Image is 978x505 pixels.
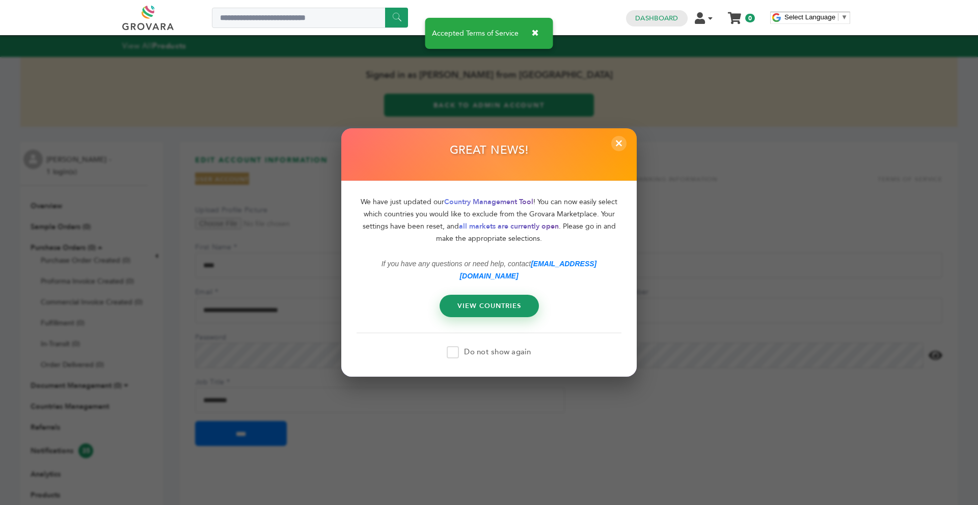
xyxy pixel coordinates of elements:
[447,346,531,358] label: Do not show again
[440,294,539,317] a: VIEW COUNTRIES
[745,14,755,22] span: 0
[432,30,519,37] span: Accepted Terms of Service
[212,8,408,28] input: Search a product or brand...
[444,197,533,206] span: Country Management Tool
[459,221,559,231] span: all markets are currently open
[635,14,678,23] a: Dashboard
[784,13,848,21] a: Select Language​
[729,9,741,20] a: My Cart
[450,144,529,163] h2: GREAT NEWS!
[841,13,848,21] span: ▼
[357,195,621,244] p: We have just updated our ! You can now easily select which countries you would like to exclude fr...
[611,136,627,151] span: ×
[524,23,547,44] button: ✖
[459,259,596,279] a: [EMAIL_ADDRESS][DOMAIN_NAME]
[357,257,621,282] p: If you have any questions or need help, contact
[784,13,835,21] span: Select Language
